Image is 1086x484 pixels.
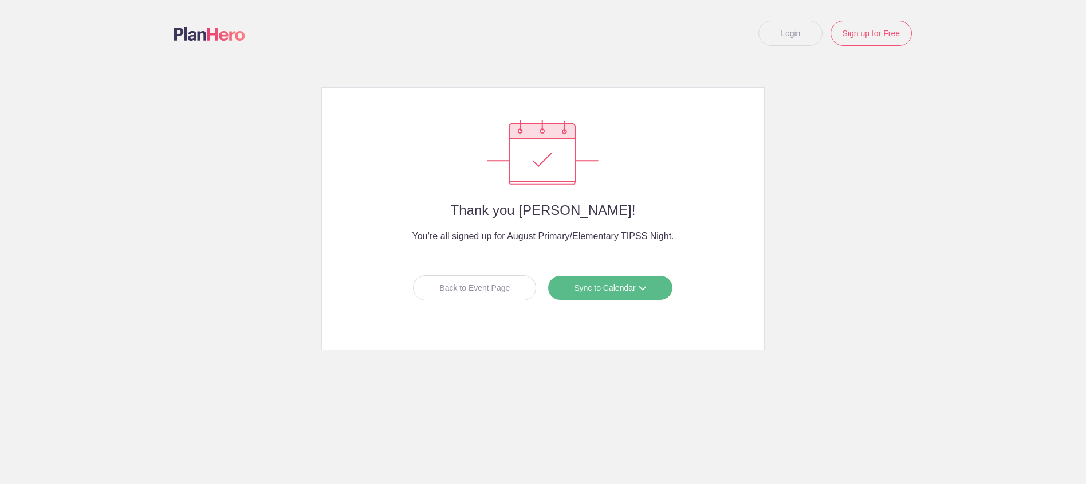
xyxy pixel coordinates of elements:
img: Logo main planhero [174,27,245,41]
h4: You’re all signed up for August Primary/Elementary TIPSS Night. [345,229,741,243]
a: Sync to Calendar [548,275,672,300]
a: Back to Event Page [413,275,536,300]
a: Sign up for Free [831,21,912,46]
img: Success confirmation [487,120,599,185]
a: Login [758,21,823,46]
h2: Thank you [PERSON_NAME]! [345,203,741,218]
